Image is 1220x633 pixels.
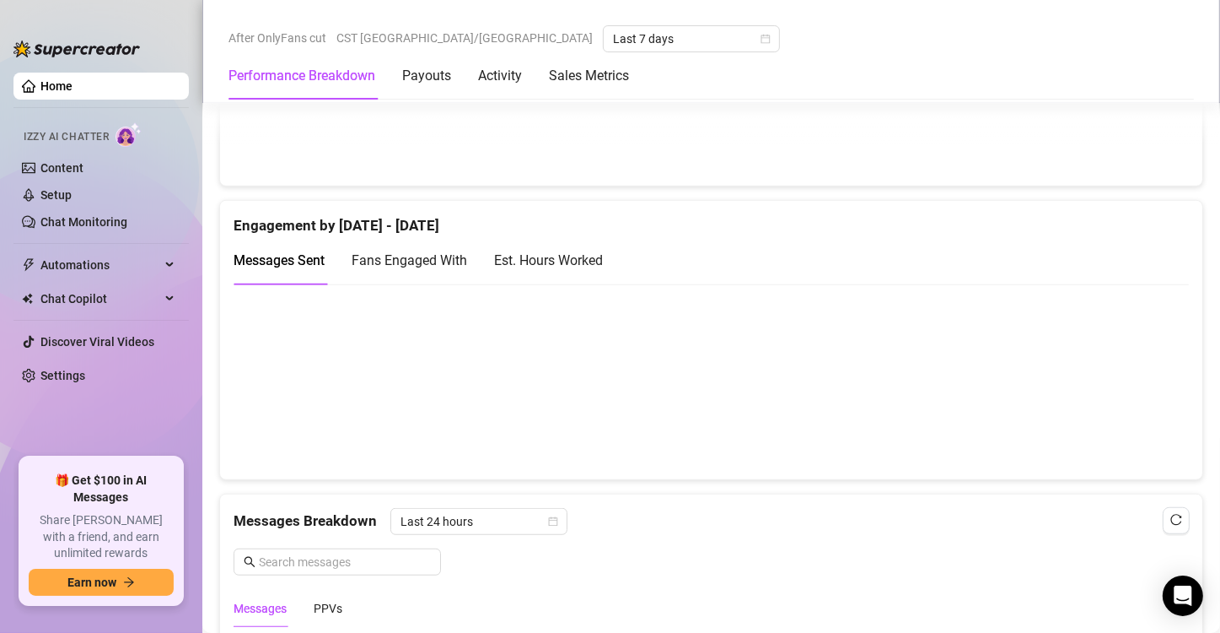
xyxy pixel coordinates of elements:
span: Chat Copilot [40,285,160,312]
span: After OnlyFans cut [228,25,326,51]
div: Activity [478,66,522,86]
div: Payouts [402,66,451,86]
div: Est. Hours Worked [494,250,603,271]
a: Content [40,161,83,175]
input: Search messages [259,553,431,571]
img: Chat Copilot [22,293,33,305]
div: Messages Breakdown [234,508,1189,535]
img: AI Chatter [116,122,142,147]
span: Messages Sent [234,252,325,268]
span: reload [1170,514,1182,526]
span: Automations [40,252,160,279]
span: Share [PERSON_NAME] with a friend, and earn unlimited rewards [29,512,174,562]
span: calendar [548,517,558,527]
a: Home [40,79,73,93]
a: Setup [40,188,72,202]
span: CST [GEOGRAPHIC_DATA]/[GEOGRAPHIC_DATA] [336,25,593,51]
span: Last 24 hours [400,509,557,534]
button: Earn nowarrow-right [29,569,174,596]
div: Sales Metrics [549,66,629,86]
span: thunderbolt [22,258,35,272]
a: Chat Monitoring [40,215,127,229]
img: logo-BBDzfeDw.svg [13,41,140,57]
div: Performance Breakdown [228,66,375,86]
span: Izzy AI Chatter [24,129,109,145]
span: calendar [760,34,771,44]
span: Last 7 days [613,26,770,51]
a: Settings [40,369,85,382]
div: Engagement by [DATE] - [DATE] [234,201,1189,237]
span: 🎁 Get $100 in AI Messages [29,473,174,506]
span: Earn now [67,576,116,589]
span: Fans Engaged With [352,252,467,268]
span: search [244,556,255,568]
div: Messages [234,599,287,618]
span: arrow-right [123,576,135,588]
div: PPVs [314,599,342,618]
div: Open Intercom Messenger [1163,576,1203,616]
a: Discover Viral Videos [40,335,154,349]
